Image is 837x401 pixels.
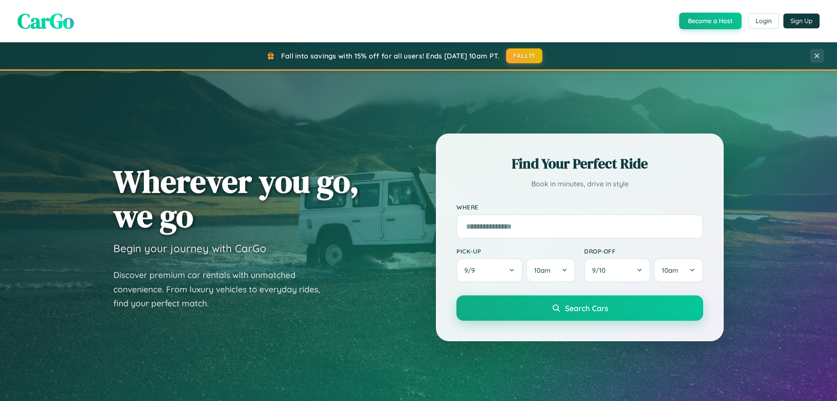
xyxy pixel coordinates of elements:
[456,203,703,211] label: Where
[113,268,331,311] p: Discover premium car rentals with unmatched convenience. From luxury vehicles to everyday rides, ...
[592,266,610,274] span: 9 / 10
[748,13,779,29] button: Login
[654,258,703,282] button: 10am
[565,303,608,313] span: Search Cars
[534,266,551,274] span: 10am
[662,266,678,274] span: 10am
[456,295,703,321] button: Search Cars
[464,266,479,274] span: 9 / 9
[584,258,650,282] button: 9/10
[584,247,703,255] label: Drop-off
[456,154,703,173] h2: Find Your Perfect Ride
[17,7,74,35] span: CarGo
[783,14,820,28] button: Sign Up
[506,48,543,63] button: FALL15
[456,247,575,255] label: Pick-up
[113,164,359,233] h1: Wherever you go, we go
[526,258,575,282] button: 10am
[456,258,523,282] button: 9/9
[113,242,266,255] h3: Begin your journey with CarGo
[679,13,742,29] button: Become a Host
[456,178,703,190] p: Book in minutes, drive in style
[281,51,500,60] span: Fall into savings with 15% off for all users! Ends [DATE] 10am PT.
